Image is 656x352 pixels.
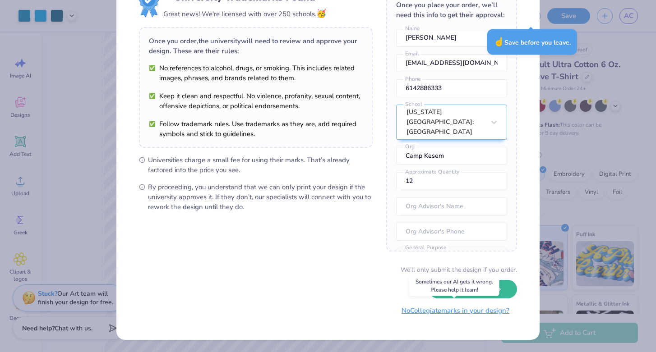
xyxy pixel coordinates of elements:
button: NoCollegiatemarks in your design? [394,302,517,320]
input: Org [396,147,507,165]
div: Great news! We're licensed with over 250 schools. [163,8,326,20]
input: Phone [396,79,507,97]
li: Follow trademark rules. Use trademarks as they are, add required symbols and stick to guidelines. [149,119,363,139]
input: Approximate Quantity [396,172,507,190]
div: We’ll only submit the design if you order. [401,265,517,274]
span: Universities charge a small fee for using their marks. That’s already factored into the price you... [148,155,373,175]
div: Once you order, the university will need to review and approve your design. These are their rules: [149,36,363,56]
div: [US_STATE][GEOGRAPHIC_DATA]: [GEOGRAPHIC_DATA] [407,107,485,137]
input: Org Advisor's Name [396,197,507,215]
li: No references to alcohol, drugs, or smoking. This includes related images, phrases, and brands re... [149,63,363,83]
div: Save before you leave. [487,29,577,55]
input: Org Advisor's Phone [396,223,507,241]
span: 🥳 [316,8,326,19]
input: Email [396,54,507,72]
div: Sometimes our AI gets it wrong. Please help it learn! [409,275,499,296]
input: Name [396,29,507,47]
li: Keep it clean and respectful. No violence, profanity, sexual content, offensive depictions, or po... [149,91,363,111]
span: By proceeding, you understand that we can only print your design if the university approves it. I... [148,182,373,212]
span: ☝️ [494,36,504,48]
